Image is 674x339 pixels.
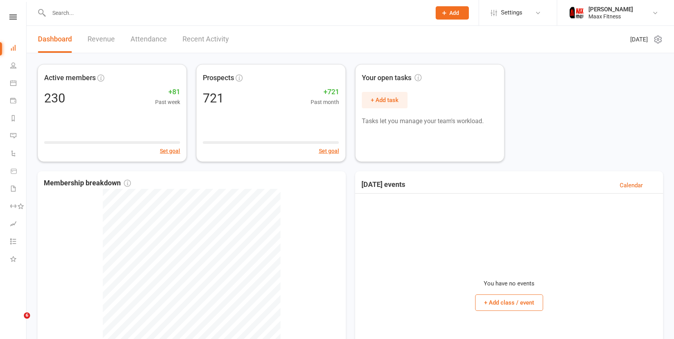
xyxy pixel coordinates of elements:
a: Calendar [10,75,26,93]
a: Dashboard [10,40,26,57]
a: What's New [10,251,26,269]
button: Set goal [160,147,180,155]
iframe: Intercom live chat [8,312,27,331]
span: 6 [24,312,30,319]
img: thumb_image1759205071.png [569,5,585,21]
div: [PERSON_NAME] [588,6,633,13]
a: Calendar [620,181,643,190]
p: You have no events [484,279,535,288]
a: Product Sales [10,163,26,181]
div: 721 [203,92,224,104]
button: Set goal [319,147,339,155]
div: 230 [44,92,65,104]
span: Your open tasks [362,72,422,84]
span: Past week [155,98,180,106]
button: + Add class / event [475,294,543,311]
a: Dashboard [38,26,72,53]
span: +721 [311,86,339,98]
span: Past month [311,98,339,106]
a: Reports [10,110,26,128]
div: Maax Fitness [588,13,633,20]
span: Active members [44,72,96,84]
a: Revenue [88,26,115,53]
a: Payments [10,93,26,110]
span: +81 [155,86,180,98]
input: Search... [46,7,425,18]
span: [DATE] [630,35,648,44]
p: Tasks let you manage your team's workload. [362,116,498,126]
a: Assessments [10,216,26,233]
h3: [DATE] events [361,181,405,190]
a: People [10,57,26,75]
button: + Add task [362,92,408,108]
span: Settings [501,4,522,22]
a: Recent Activity [182,26,229,53]
button: Add [436,6,469,20]
span: Prospects [203,72,234,84]
a: Attendance [131,26,167,53]
span: Membership breakdown [44,178,131,189]
span: Add [449,10,459,16]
